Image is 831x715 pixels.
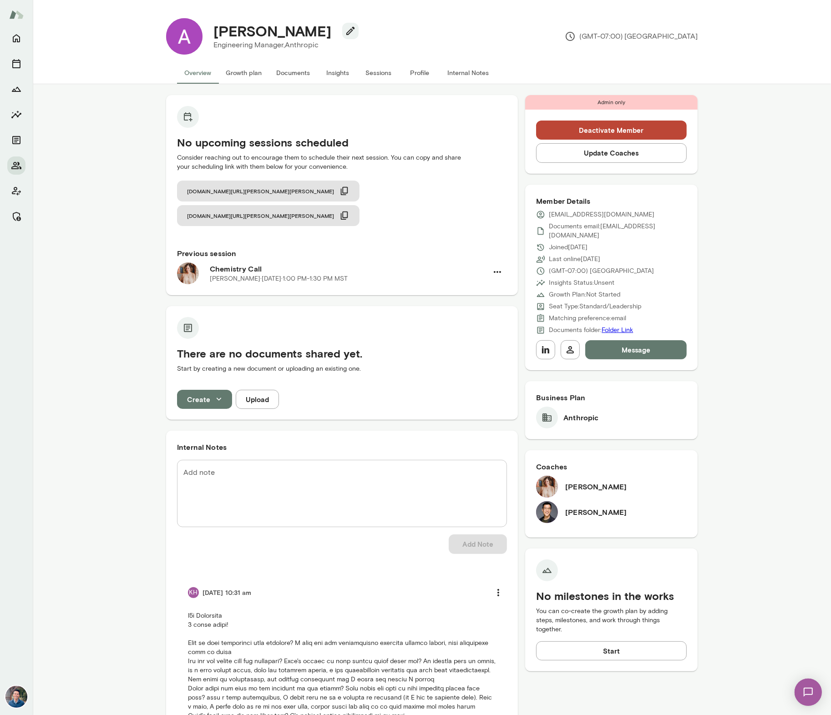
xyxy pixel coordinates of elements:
h6: [PERSON_NAME] [565,507,627,518]
p: (GMT-07:00) [GEOGRAPHIC_DATA] [549,267,654,276]
p: Joined [DATE] [549,243,588,252]
p: Growth Plan: Not Started [549,290,620,299]
p: You can co-create the growth plan by adding steps, milestones, and work through things together. [536,607,687,634]
button: Upload [236,390,279,409]
p: Engineering Manager, Anthropic [213,40,351,50]
p: [PERSON_NAME] · [DATE] · 1:00 PM-1:30 PM MST [210,274,348,283]
button: Deactivate Member [536,121,687,140]
button: Profile [399,62,440,84]
p: (GMT-07:00) [GEOGRAPHIC_DATA] [565,31,698,42]
h5: There are no documents shared yet. [177,346,507,361]
span: [DOMAIN_NAME][URL][PERSON_NAME][PERSON_NAME] [187,212,334,219]
div: Admin only [525,95,698,110]
p: Matching preference: email [549,314,626,323]
button: Message [585,340,687,359]
h6: Coaches [536,461,687,472]
h6: [PERSON_NAME] [565,481,627,492]
button: Insights [7,106,25,124]
h6: Member Details [536,196,687,206]
h5: No upcoming sessions scheduled [177,135,507,150]
h6: Anthropic [563,412,598,423]
p: Consider reaching out to encourage them to schedule their next session. You can copy and share yo... [177,153,507,171]
button: Start [536,641,687,660]
h6: Internal Notes [177,442,507,453]
button: Members [7,156,25,175]
button: Documents [269,62,317,84]
button: Update Coaches [536,143,687,162]
p: Start by creating a new document or uploading an existing one. [177,364,507,373]
p: Documents email: [EMAIL_ADDRESS][DOMAIN_NAME] [549,222,687,240]
h4: [PERSON_NAME] [213,22,331,40]
p: [EMAIL_ADDRESS][DOMAIN_NAME] [549,210,654,219]
span: [DOMAIN_NAME][URL][PERSON_NAME][PERSON_NAME] [187,187,334,195]
h5: No milestones in the works [536,589,687,603]
h6: Chemistry Call [210,263,488,274]
p: Documents folder: [549,326,633,335]
button: Growth plan [218,62,269,84]
img: Mento [9,6,24,23]
p: Seat Type: Standard/Leadership [549,302,641,311]
button: Create [177,390,232,409]
h6: Business Plan [536,392,687,403]
button: Internal Notes [440,62,496,84]
button: [DOMAIN_NAME][URL][PERSON_NAME][PERSON_NAME] [177,205,360,226]
button: Insights [317,62,358,84]
button: Client app [7,182,25,200]
p: Insights Status: Unsent [549,278,614,287]
img: Nancy Alsip [536,476,558,498]
img: Alex Yu [5,686,27,708]
button: Manage [7,207,25,226]
img: Ryan Tang [536,501,558,523]
div: KH [188,587,199,598]
button: Home [7,29,25,47]
button: Overview [177,62,218,84]
button: more [489,583,508,602]
button: Growth Plan [7,80,25,98]
p: Last online [DATE] [549,255,600,264]
button: Documents [7,131,25,149]
button: Sessions [7,55,25,73]
img: Anna Venancio Marques [166,18,203,55]
button: Sessions [358,62,399,84]
a: Folder Link [602,326,633,334]
button: [DOMAIN_NAME][URL][PERSON_NAME][PERSON_NAME] [177,181,360,201]
h6: [DATE] 10:31 am [203,588,252,597]
h6: Previous session [177,248,507,259]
